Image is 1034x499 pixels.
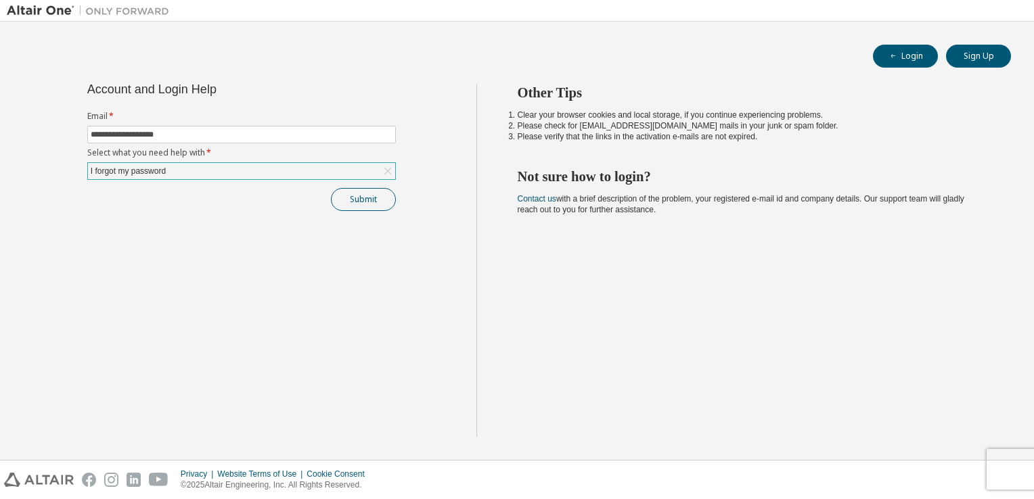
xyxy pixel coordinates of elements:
img: instagram.svg [104,473,118,487]
img: linkedin.svg [127,473,141,487]
div: Cookie Consent [307,469,372,479]
li: Please verify that the links in the activation e-mails are not expired. [518,131,987,142]
button: Sign Up [946,45,1011,68]
div: I forgot my password [88,163,395,179]
div: Privacy [181,469,217,479]
p: © 2025 Altair Engineering, Inc. All Rights Reserved. [181,479,373,491]
button: Login [873,45,938,68]
button: Submit [331,188,396,211]
div: I forgot my password [89,164,168,179]
div: Account and Login Help [87,84,334,95]
li: Please check for [EMAIL_ADDRESS][DOMAIN_NAME] mails in your junk or spam folder. [518,120,987,131]
label: Email [87,111,396,122]
div: Website Terms of Use [217,469,307,479]
img: youtube.svg [149,473,168,487]
a: Contact us [518,194,556,204]
h2: Not sure how to login? [518,168,987,185]
span: with a brief description of the problem, your registered e-mail id and company details. Our suppo... [518,194,964,214]
img: altair_logo.svg [4,473,74,487]
h2: Other Tips [518,84,987,101]
img: facebook.svg [82,473,96,487]
li: Clear your browser cookies and local storage, if you continue experiencing problems. [518,110,987,120]
img: Altair One [7,4,176,18]
label: Select what you need help with [87,147,396,158]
